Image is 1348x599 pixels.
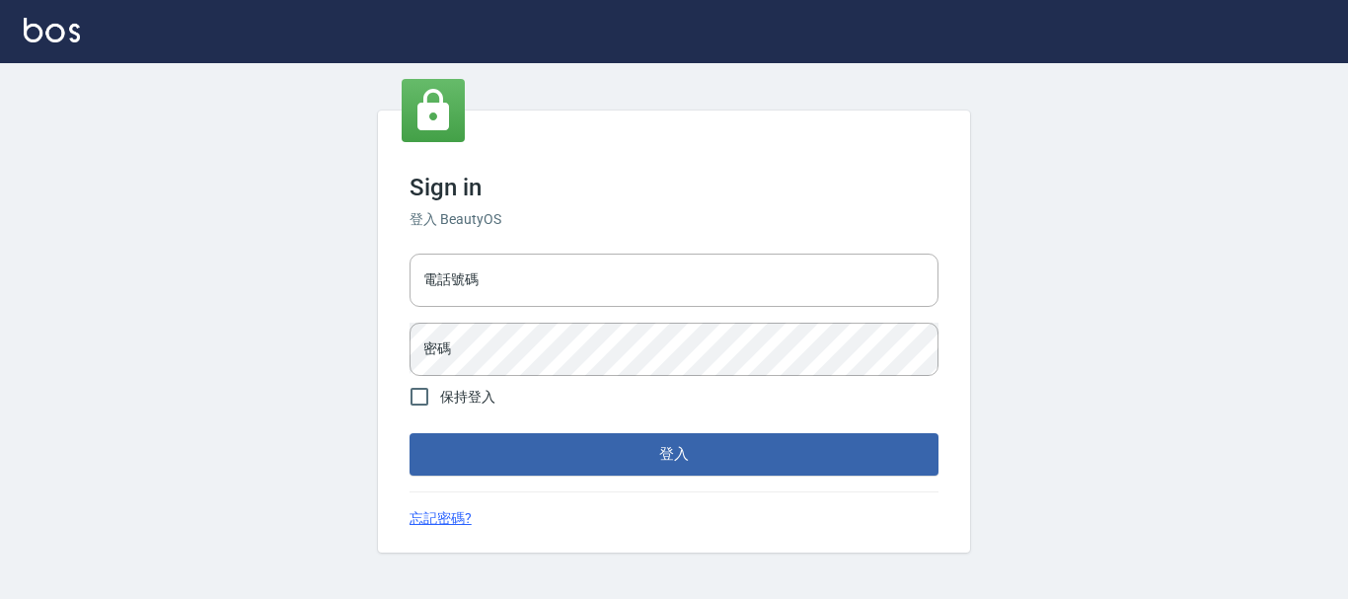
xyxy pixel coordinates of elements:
[410,433,938,475] button: 登入
[410,174,938,201] h3: Sign in
[410,209,938,230] h6: 登入 BeautyOS
[410,508,472,529] a: 忘記密碼?
[24,18,80,42] img: Logo
[440,387,495,408] span: 保持登入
